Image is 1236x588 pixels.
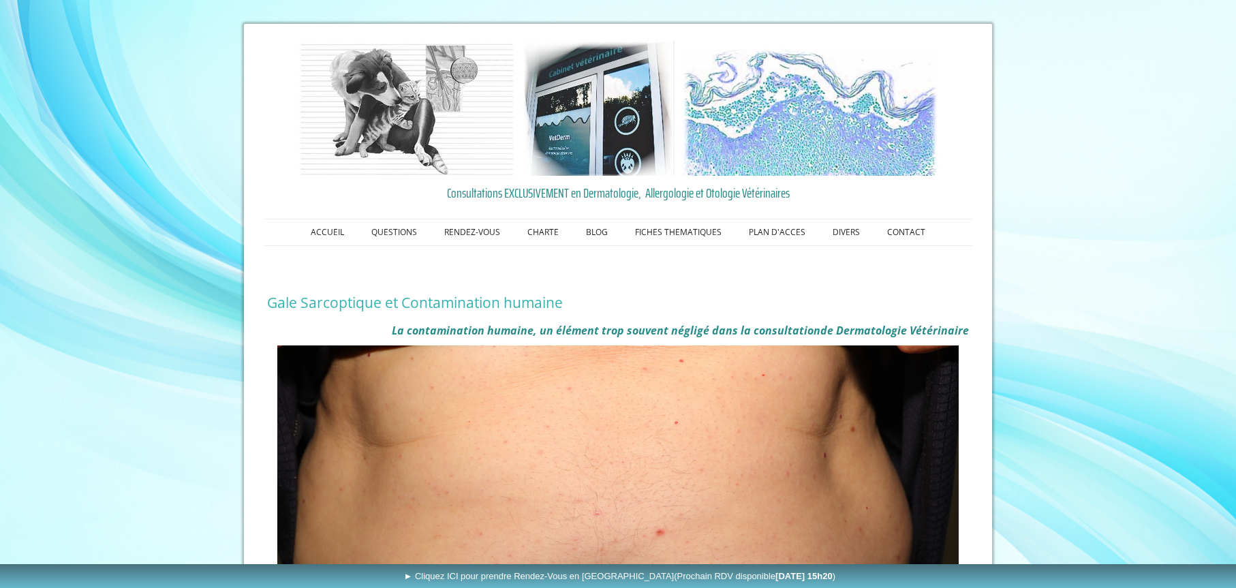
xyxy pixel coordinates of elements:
span: (Prochain RDV disponible ) [674,571,835,581]
b: contamination [407,323,484,338]
b: de Dermatologie Vétérinaire [820,323,969,338]
a: BLOG [572,219,621,245]
b: La [392,323,404,338]
a: RENDEZ-VOUS [431,219,514,245]
a: DIVERS [819,219,874,245]
b: [DATE] 15h20 [775,571,833,581]
span: ► Cliquez ICI pour prendre Rendez-Vous en [GEOGRAPHIC_DATA] [403,571,835,581]
a: CONTACT [874,219,939,245]
a: QUESTIONS [358,219,431,245]
a: Consultations EXCLUSIVEMENT en Dermatologie, Allergologie et Otologie Vétérinaires [267,183,969,203]
a: ACCUEIL [297,219,358,245]
b: consultation [754,323,820,338]
h1: Gale Sarcoptique et Contamination humaine [267,294,969,311]
b: humaine [487,323,534,338]
a: PLAN D'ACCES [735,219,819,245]
b: , un élément trop souvent négligé dans la [534,323,751,338]
a: CHARTE [514,219,572,245]
a: FICHES THEMATIQUES [621,219,735,245]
